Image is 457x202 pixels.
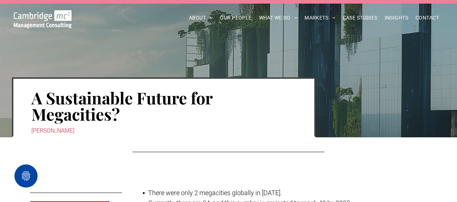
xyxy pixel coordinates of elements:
a: WHAT WE DO [255,12,301,23]
a: ABOUT [185,12,217,23]
a: INSIGHTS [381,12,412,23]
h1: A Sustainable Future for Megacities? [31,89,296,123]
a: OUR PEOPLE [216,12,255,23]
img: Go to Homepage [14,10,72,28]
a: Your Business Transformed | Cambridge Management Consulting [14,11,72,19]
a: CONTACT [412,12,443,23]
a: MARKETS [301,12,339,23]
a: CASE STUDIES [339,12,381,23]
span: There were only 2 megacities globally in [DATE]. [148,189,282,197]
div: [PERSON_NAME] [31,126,296,136]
